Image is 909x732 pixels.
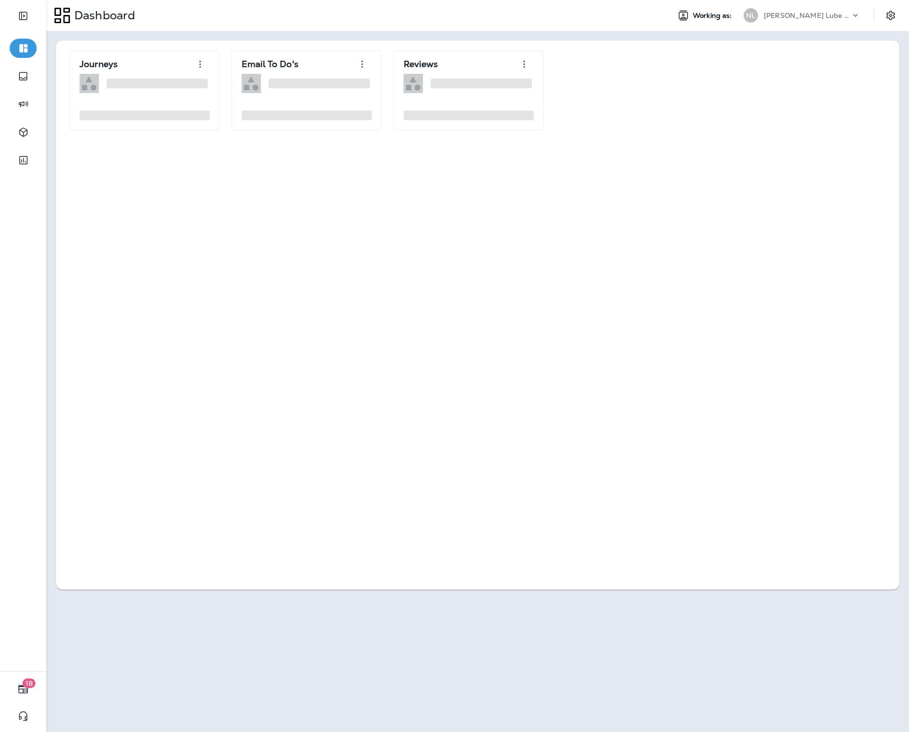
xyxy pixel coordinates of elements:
[882,7,899,24] button: Settings
[23,678,36,688] span: 18
[764,12,851,19] p: [PERSON_NAME] Lube Centers, Inc
[693,12,734,20] span: Working as:
[744,8,758,23] div: NL
[404,59,438,69] p: Reviews
[10,679,37,699] button: 18
[80,59,118,69] p: Journeys
[70,8,135,23] p: Dashboard
[242,59,298,69] p: Email To Do's
[10,6,37,26] button: Expand Sidebar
